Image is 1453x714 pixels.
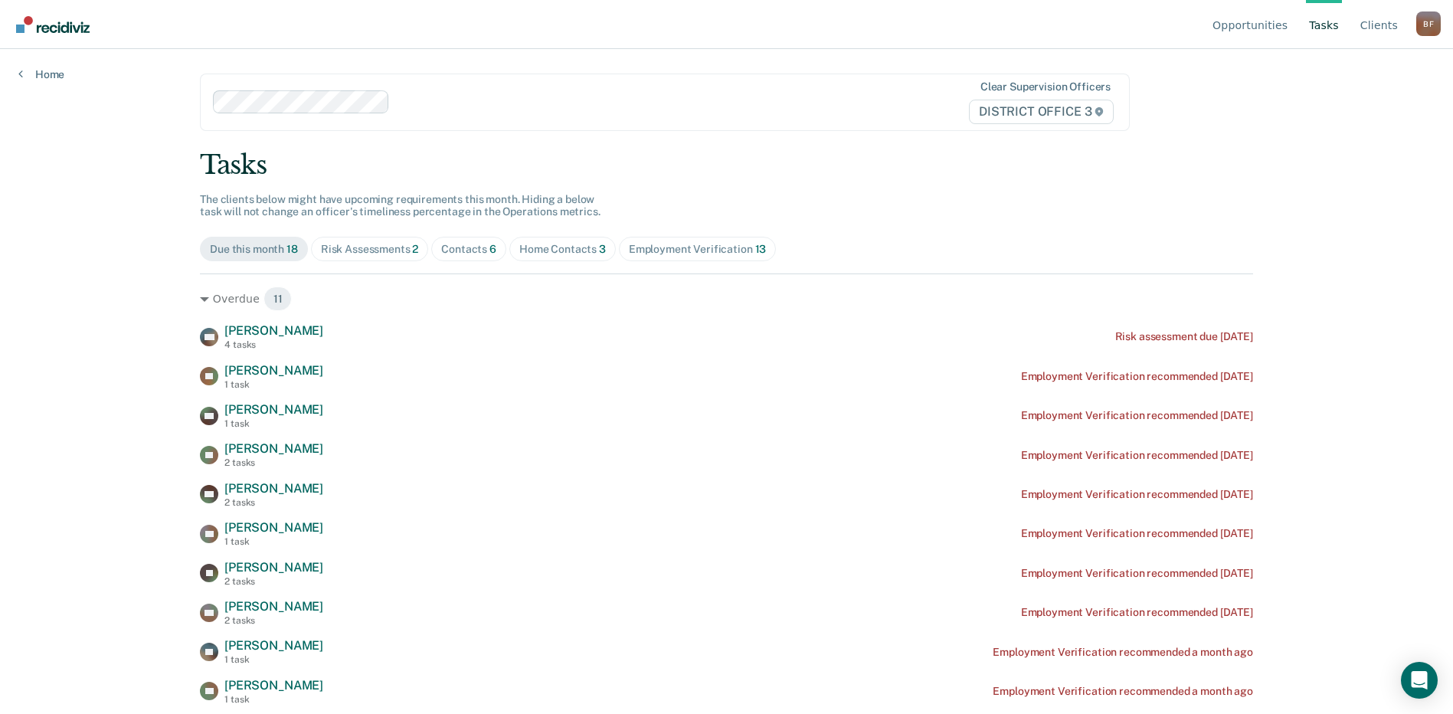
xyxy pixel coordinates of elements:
span: [PERSON_NAME] [224,402,323,417]
div: Employment Verification recommended a month ago [993,646,1252,659]
span: [PERSON_NAME] [224,638,323,653]
span: [PERSON_NAME] [224,441,323,456]
span: The clients below might have upcoming requirements this month. Hiding a below task will not chang... [200,193,601,218]
span: [PERSON_NAME] [224,481,323,496]
div: Employment Verification recommended [DATE] [1021,527,1253,540]
span: 6 [489,243,496,255]
div: Employment Verification recommended a month ago [993,685,1252,698]
div: 1 task [224,418,323,429]
div: Risk assessment due [DATE] [1115,330,1253,343]
span: [PERSON_NAME] [224,520,323,535]
div: Employment Verification recommended [DATE] [1021,567,1253,580]
a: Home [18,67,64,81]
span: [PERSON_NAME] [224,323,323,338]
div: Tasks [200,149,1253,181]
div: Employment Verification recommended [DATE] [1021,409,1253,422]
div: 2 tasks [224,576,323,587]
div: 1 task [224,694,323,705]
div: 1 task [224,379,323,390]
span: [PERSON_NAME] [224,363,323,378]
span: 11 [263,287,293,311]
div: B F [1416,11,1441,36]
button: Profile dropdown button [1416,11,1441,36]
div: 2 tasks [224,457,323,468]
span: 13 [755,243,767,255]
span: 3 [599,243,606,255]
div: Employment Verification [629,243,766,256]
div: Due this month [210,243,298,256]
div: Home Contacts [519,243,606,256]
div: Open Intercom Messenger [1401,662,1438,699]
div: 2 tasks [224,615,323,626]
span: [PERSON_NAME] [224,560,323,575]
div: Employment Verification recommended [DATE] [1021,488,1253,501]
span: [PERSON_NAME] [224,678,323,693]
div: Employment Verification recommended [DATE] [1021,370,1253,383]
img: Recidiviz [16,16,90,33]
div: Employment Verification recommended [DATE] [1021,606,1253,619]
div: 2 tasks [224,497,323,508]
div: 1 task [224,654,323,665]
div: Overdue 11 [200,287,1253,311]
div: Contacts [441,243,496,256]
div: Clear supervision officers [980,80,1111,93]
span: 18 [286,243,298,255]
span: [PERSON_NAME] [224,599,323,614]
div: 4 tasks [224,339,323,350]
div: Employment Verification recommended [DATE] [1021,449,1253,462]
div: 1 task [224,536,323,547]
span: 2 [412,243,418,255]
span: DISTRICT OFFICE 3 [969,100,1114,124]
div: Risk Assessments [321,243,419,256]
